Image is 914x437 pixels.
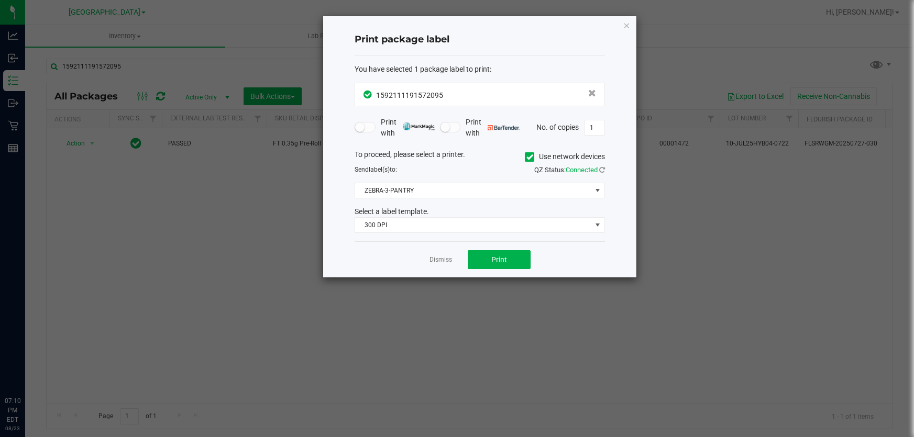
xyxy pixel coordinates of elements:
[468,250,531,269] button: Print
[355,183,591,198] span: ZEBRA-3-PANTRY
[491,255,507,264] span: Print
[355,166,397,173] span: Send to:
[347,149,613,165] div: To proceed, please select a printer.
[566,166,598,174] span: Connected
[347,206,613,217] div: Select a label template.
[355,218,591,232] span: 300 DPI
[10,353,42,385] iframe: Resource center
[364,89,373,100] span: In Sync
[355,65,490,73] span: You have selected 1 package label to print
[430,255,452,264] a: Dismiss
[525,151,605,162] label: Use network devices
[369,166,390,173] span: label(s)
[355,64,605,75] div: :
[466,117,520,139] span: Print with
[381,117,435,139] span: Print with
[403,122,435,130] img: mark_magic_cybra.png
[355,33,605,47] h4: Print package label
[536,122,579,131] span: No. of copies
[534,166,605,174] span: QZ Status:
[488,125,520,130] img: bartender.png
[376,91,443,99] span: 1592111191572095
